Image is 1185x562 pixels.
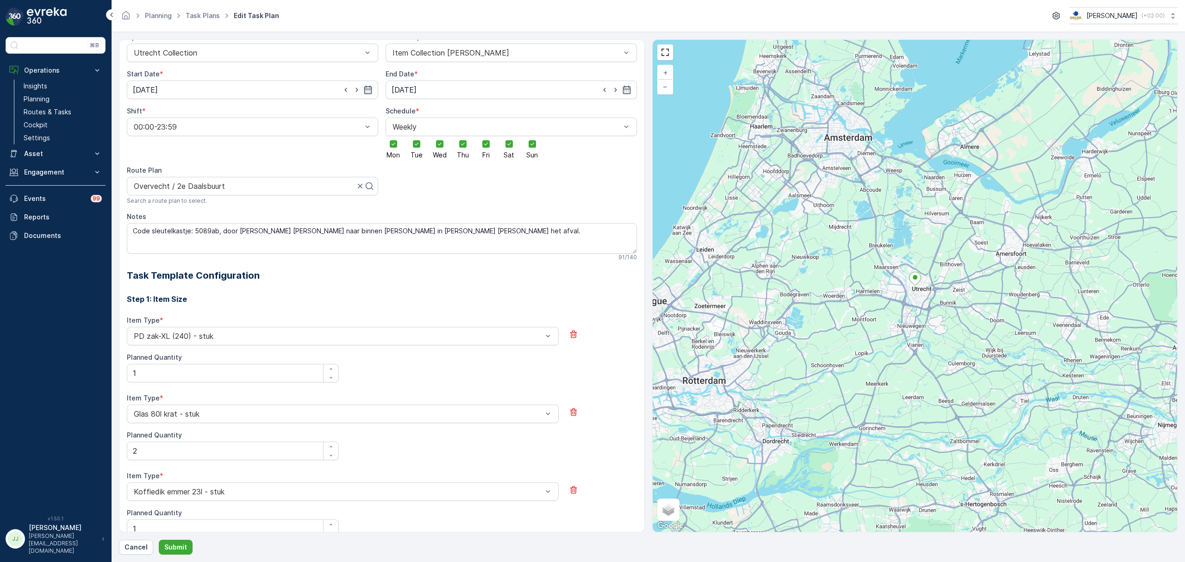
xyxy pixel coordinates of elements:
p: Events [24,194,85,203]
label: Planned Quantity [127,431,182,439]
span: Thu [457,152,469,158]
a: Events99 [6,189,106,208]
p: Reports [24,212,102,222]
button: Engagement [6,163,106,181]
button: [PERSON_NAME](+02:00) [1069,7,1178,24]
textarea: Code sleutelkastje: 5089ab, door [PERSON_NAME] [PERSON_NAME] naar binnen [PERSON_NAME] in [PERSON... [127,223,637,254]
span: Tue [411,152,423,158]
span: − [663,82,667,90]
span: Search a route plan to select. [127,197,207,205]
button: Asset [6,144,106,163]
p: Insights [24,81,47,91]
img: basis-logo_rgb2x.png [1069,11,1083,21]
img: logo_dark-DEwI_e13.png [27,7,67,26]
label: Item Type [127,472,160,480]
img: Google [655,520,686,532]
a: Cockpit [20,119,106,131]
a: Planning [145,12,172,19]
label: Item Type [127,316,160,324]
p: ( +02:00 ) [1141,12,1165,19]
label: Planned Quantity [127,509,182,517]
p: Settings [24,133,50,143]
p: ⌘B [90,42,99,49]
p: Cockpit [24,120,48,130]
h2: Task Template Configuration [127,269,637,282]
a: Documents [6,226,106,245]
span: Mon [387,152,400,158]
p: Routes & Tasks [24,107,71,117]
p: 91 / 140 [618,254,637,261]
span: v 1.50.1 [6,516,106,521]
label: Start Date [127,70,160,78]
label: Planned Quantity [127,353,182,361]
p: Documents [24,231,102,240]
label: Route Plan [127,166,162,174]
label: Schedule [386,107,416,115]
p: Cancel [125,543,148,552]
button: Submit [159,540,193,555]
p: [PERSON_NAME] [1086,11,1138,20]
span: Sat [504,152,514,158]
label: Shift [127,107,142,115]
p: [PERSON_NAME][EMAIL_ADDRESS][DOMAIN_NAME] [29,532,97,555]
p: Asset [24,149,87,158]
p: [PERSON_NAME] [29,523,97,532]
div: JJ [8,531,23,546]
a: Homepage [121,14,131,22]
span: + [663,69,667,76]
input: dd/mm/yyyy [386,81,637,99]
input: dd/mm/yyyy [127,81,378,99]
a: Settings [20,131,106,144]
span: Edit Task Plan [232,11,281,20]
p: Operations [24,66,87,75]
button: Cancel [119,540,153,555]
label: End Date [386,70,414,78]
p: Submit [164,543,187,552]
img: logo [6,7,24,26]
button: Operations [6,61,106,80]
a: Zoom Out [658,80,672,94]
h3: Step 1: Item Size [127,293,637,305]
a: Routes & Tasks [20,106,106,119]
span: Wed [433,152,447,158]
p: 99 [93,195,100,202]
a: Planning [20,93,106,106]
a: Zoom In [658,66,672,80]
span: Sun [526,152,538,158]
a: Task Plans [186,12,220,19]
a: View Fullscreen [658,45,672,59]
p: Engagement [24,168,87,177]
a: Insights [20,80,106,93]
a: Layers [658,500,679,520]
p: Planning [24,94,50,104]
a: Open this area in Google Maps (opens a new window) [655,520,686,532]
label: Notes [127,212,146,220]
span: Fri [482,152,490,158]
a: Reports [6,208,106,226]
button: JJ[PERSON_NAME][PERSON_NAME][EMAIL_ADDRESS][DOMAIN_NAME] [6,523,106,555]
label: Item Type [127,394,160,402]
